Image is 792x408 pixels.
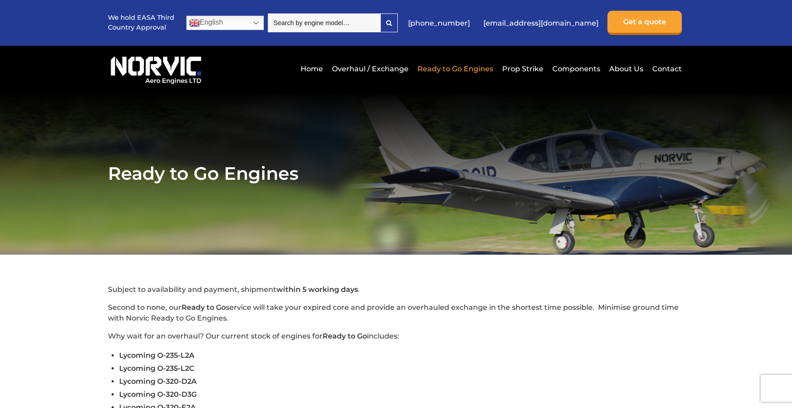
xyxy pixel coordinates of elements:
p: Subject to availability and payment, shipment . [108,284,684,295]
p: Second to none, our service will take your expired core and provide an overhauled exchange in the... [108,302,684,324]
strong: Ready to Go [323,332,367,340]
strong: within 5 working days [276,285,358,294]
strong: Ready to Go [181,303,226,312]
span: Lycoming O-320-D3G [119,390,197,399]
a: [PHONE_NUMBER] [404,12,474,34]
a: Prop Strike [500,58,546,80]
a: Get a quote [607,11,682,35]
input: Search by engine model… [268,13,380,32]
span: Lycoming O-235-L2C [119,364,194,373]
h1: Ready to Go Engines [108,162,684,184]
p: Why wait for an overhaul? Our current stock of engines for includes: [108,331,684,342]
a: Contact [650,58,682,80]
a: Home [298,58,325,80]
a: Components [550,58,603,80]
a: Overhaul / Exchange [330,58,411,80]
a: English [186,16,264,30]
a: About Us [607,58,646,80]
img: Norvic Aero Engines logo [108,52,204,85]
img: en [189,17,200,28]
p: We hold EASA Third Country Approval [108,13,175,32]
span: Lycoming O-320-D2A [119,377,197,386]
a: [EMAIL_ADDRESS][DOMAIN_NAME] [479,12,603,34]
span: Lycoming O-235-L2A [119,351,194,360]
a: Ready to Go Engines [415,58,495,80]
